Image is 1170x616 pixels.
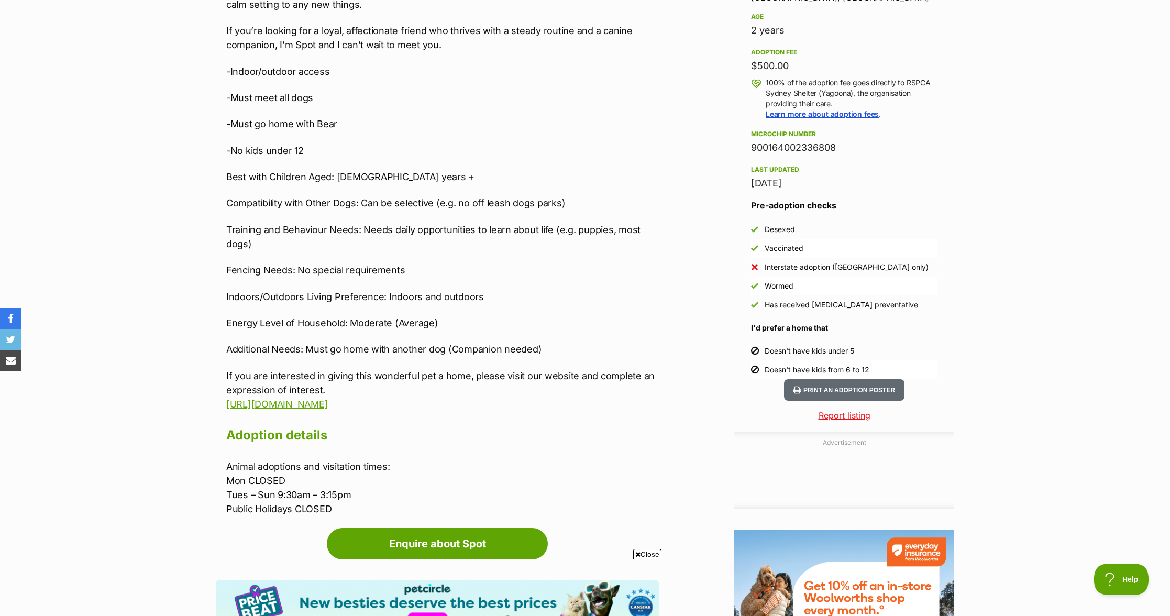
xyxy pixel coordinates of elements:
[751,48,937,57] div: Adoption fee
[226,223,659,251] p: Training and Behaviour Needs: Needs daily opportunities to learn about life (e.g. puppies, most d...
[751,245,758,252] img: Yes
[226,290,659,304] p: Indoors/Outdoors Living Preference: Indoors and outdoors
[226,424,659,447] h2: Adoption details
[226,369,659,411] p: If you are interested in giving this wonderful pet a home, please visit our website and complete ...
[226,64,659,79] p: -Indoor/outdoor access
[226,196,659,210] p: Compatibility with Other Dogs: Can be selective (e.g. no off leash dogs parks)
[751,282,758,290] img: Yes
[765,262,929,272] div: Interstate adoption ([GEOGRAPHIC_DATA] only)
[751,23,937,38] div: 2 years
[226,170,659,184] p: Best with Children Aged: [DEMOGRAPHIC_DATA] years +
[765,346,854,356] div: Doesn't have kids under 5
[751,323,937,333] h4: I'd prefer a home that
[226,24,659,52] p: If you’re looking for a loyal, affectionate friend who thrives with a steady routine and a canine...
[751,199,937,212] h3: Pre-adoption checks
[226,91,659,105] p: -Must meet all dogs
[765,224,795,235] div: Desexed
[751,130,937,138] div: Microchip number
[226,459,659,516] p: Animal adoptions and visitation times: Mon CLOSED Tues – Sun 9:30am – 3:15pm Public Holidays CLOSED
[226,316,659,330] p: Energy Level of Household: Moderate (Average)
[751,140,937,155] div: 900164002336808
[751,226,758,233] img: Yes
[226,399,328,410] a: [URL][DOMAIN_NAME]
[765,281,793,291] div: Wormed
[226,342,659,356] p: Additional Needs: Must go home with another dog (Companion needed)
[766,109,879,118] a: Learn more about adoption fees
[1094,564,1149,595] iframe: Help Scout Beacon - Open
[751,301,758,309] img: Yes
[226,263,659,277] p: Fencing Needs: No special requirements
[765,243,803,254] div: Vaccinated
[734,432,954,509] div: Advertisement
[751,13,937,21] div: Age
[226,144,659,158] p: -No kids under 12
[765,365,869,375] div: Doesn't have kids from 6 to 12
[394,564,776,611] iframe: Advertisement
[751,166,937,174] div: Last updated
[751,176,937,191] div: [DATE]
[751,59,937,73] div: $500.00
[751,263,758,271] img: No
[226,117,659,131] p: -Must go home with Bear
[784,379,904,401] button: Print an adoption poster
[734,409,954,422] a: Report listing
[766,78,937,119] p: 100% of the adoption fee goes directly to RSPCA Sydney Shelter (Yagoona), the organisation provid...
[633,549,661,559] span: Close
[327,528,548,559] a: Enquire about Spot
[765,300,918,310] div: Has received [MEDICAL_DATA] preventative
